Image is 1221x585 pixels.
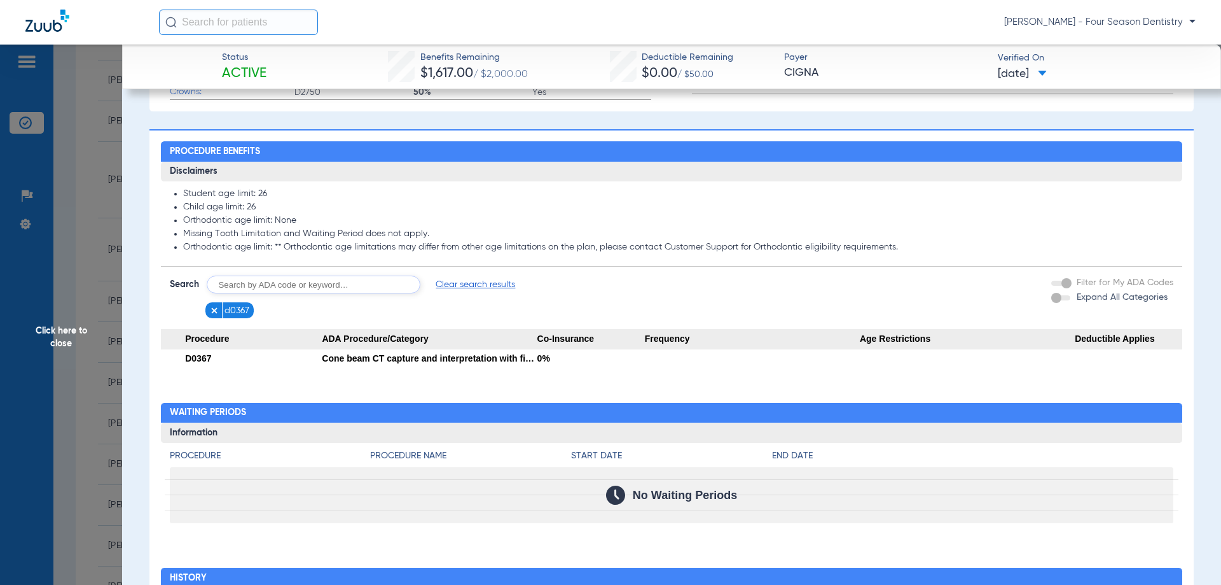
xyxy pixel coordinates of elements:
[161,423,1183,443] h3: Information
[183,215,1174,227] li: Orthodontic age limit: None
[222,65,266,83] span: Active
[413,86,532,99] span: 50%
[224,304,249,317] span: d0367
[772,449,1173,463] h4: End Date
[183,242,1174,253] li: Orthodontic age limit: ** Orthodontic age limitations may differ from other age limitations on th...
[183,188,1174,200] li: Student age limit: 26
[998,52,1201,65] span: Verified On
[170,85,294,99] span: Crowns:
[161,162,1183,182] h3: Disclaimers
[1157,524,1221,585] iframe: Chat Widget
[772,449,1173,467] app-breakdown-title: End Date
[322,349,537,367] div: Cone beam CT capture and interpretation with field of view of both jaws; with or without cranium
[322,329,537,349] span: ADA Procedure/Category
[645,329,860,349] span: Frequency
[998,66,1047,82] span: [DATE]
[1004,16,1196,29] span: [PERSON_NAME] - Four Season Dentistry
[210,306,219,315] img: x.svg
[642,51,733,64] span: Deductible Remaining
[537,329,645,349] span: Co-Insurance
[1075,329,1182,349] span: Deductible Applies
[207,276,420,293] input: Search by ADA code or keyword…
[25,10,69,32] img: Zuub Logo
[571,449,772,463] h4: Start Date
[420,67,473,80] span: $1,617.00
[436,278,515,291] span: Clear search results
[159,10,318,35] input: Search for patients
[784,65,987,81] span: CIGNA
[294,86,413,99] span: D2750
[170,278,199,291] span: Search
[537,349,645,367] div: 0%
[1074,276,1173,290] label: Filter for My ADA Codes
[165,17,177,28] img: Search Icon
[642,67,677,80] span: $0.00
[183,202,1174,213] li: Child age limit: 26
[222,51,266,64] span: Status
[677,70,714,79] span: / $50.00
[170,449,371,463] h4: Procedure
[370,449,571,463] h4: Procedure Name
[185,353,211,363] span: D0367
[532,86,651,99] span: Yes
[161,403,1183,423] h2: Waiting Periods
[183,229,1174,240] li: Missing Tooth Limitation and Waiting Period does not apply.
[784,51,987,64] span: Payer
[420,51,528,64] span: Benefits Remaining
[370,449,571,467] app-breakdown-title: Procedure Name
[571,449,772,467] app-breakdown-title: Start Date
[633,489,737,502] span: No Waiting Periods
[1077,293,1168,302] span: Expand All Categories
[161,329,322,349] span: Procedure
[606,486,625,505] img: Calendar
[161,141,1183,162] h2: Procedure Benefits
[473,69,528,80] span: / $2,000.00
[170,449,371,467] app-breakdown-title: Procedure
[860,329,1075,349] span: Age Restrictions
